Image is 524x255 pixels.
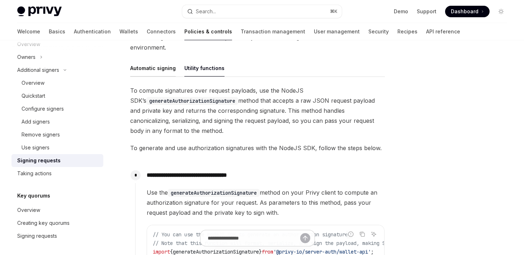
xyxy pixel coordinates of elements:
[130,85,385,136] span: To compute signatures over request payloads, use the NodeJS SDK’s method that accepts a raw JSON ...
[208,230,300,246] input: Ask a question...
[330,9,337,14] span: ⌘ K
[22,117,50,126] div: Add signers
[300,233,310,243] button: Send message
[11,204,103,217] a: Overview
[22,105,64,113] div: Configure signers
[130,143,385,153] span: To generate and use authorization signatures with the NodeJS SDK, follow the steps below.
[22,130,60,139] div: Remove signers
[445,6,490,17] a: Dashboard
[49,23,65,40] a: Basics
[17,191,50,200] h5: Key quorums
[22,79,44,87] div: Overview
[196,7,216,16] div: Search...
[451,8,478,15] span: Dashboard
[184,60,225,76] div: Utility functions
[17,156,61,165] div: Signing requests
[11,89,103,102] a: Quickstart
[22,92,45,100] div: Quickstart
[22,143,49,152] div: Use signers
[17,53,36,61] div: Owners
[11,115,103,128] a: Add signers
[130,32,385,52] span: Follow the guide below that corresponds to your desired integration in a NodeJS environment.
[147,187,384,218] span: Use the method on your Privy client to compute an authorization signature for your request. As pa...
[146,97,238,105] code: generateAuthorizationSignature
[417,8,436,15] a: Support
[314,23,360,40] a: User management
[17,169,52,178] div: Taking actions
[184,23,232,40] a: Policies & controls
[119,23,138,40] a: Wallets
[426,23,460,40] a: API reference
[17,6,62,17] img: light logo
[11,141,103,154] a: Use signers
[11,229,103,242] a: Signing requests
[495,6,507,17] button: Toggle dark mode
[17,232,57,240] div: Signing requests
[17,66,59,74] div: Additional signers
[17,206,40,214] div: Overview
[147,23,176,40] a: Connectors
[182,5,341,18] button: Open search
[168,189,260,197] code: generateAuthorizationSignature
[397,23,417,40] a: Recipes
[394,8,408,15] a: Demo
[17,219,70,227] div: Creating key quorums
[17,23,40,40] a: Welcome
[11,76,103,89] a: Overview
[11,102,103,115] a: Configure signers
[11,64,103,76] button: Toggle Additional signers section
[11,217,103,229] a: Creating key quorums
[130,60,176,76] div: Automatic signing
[11,51,103,64] button: Toggle Owners section
[368,23,389,40] a: Security
[11,154,103,167] a: Signing requests
[11,128,103,141] a: Remove signers
[74,23,111,40] a: Authentication
[241,23,305,40] a: Transaction management
[11,167,103,180] a: Taking actions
